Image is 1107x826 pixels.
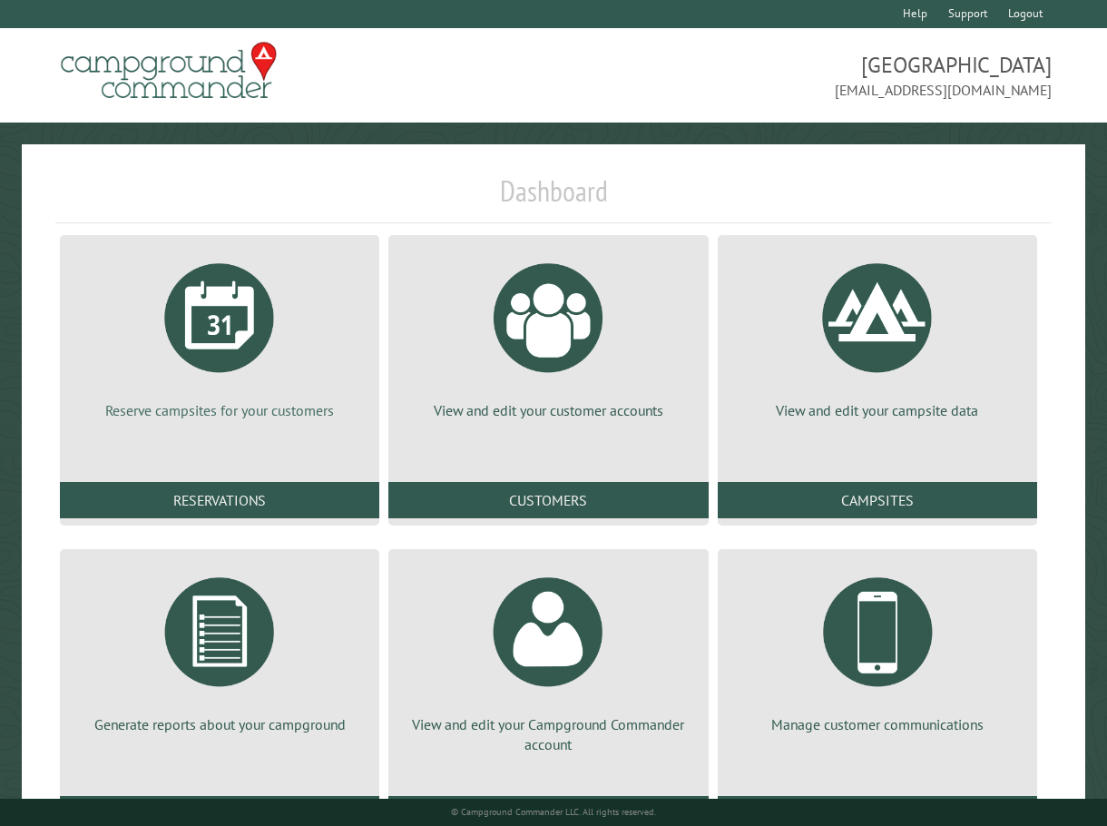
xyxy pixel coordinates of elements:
[82,400,358,420] p: Reserve campsites for your customers
[82,250,358,420] a: Reserve campsites for your customers
[82,564,358,734] a: Generate reports about your campground
[55,173,1052,223] h1: Dashboard
[388,482,708,518] a: Customers
[740,564,1015,734] a: Manage customer communications
[410,250,686,420] a: View and edit your customer accounts
[55,35,282,106] img: Campground Commander
[740,250,1015,420] a: View and edit your campsite data
[410,400,686,420] p: View and edit your customer accounts
[410,564,686,755] a: View and edit your Campground Commander account
[740,400,1015,420] p: View and edit your campsite data
[740,714,1015,734] p: Manage customer communications
[451,806,656,818] small: © Campground Commander LLC. All rights reserved.
[82,714,358,734] p: Generate reports about your campground
[410,714,686,755] p: View and edit your Campground Commander account
[60,482,379,518] a: Reservations
[718,482,1037,518] a: Campsites
[553,50,1052,101] span: [GEOGRAPHIC_DATA] [EMAIL_ADDRESS][DOMAIN_NAME]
